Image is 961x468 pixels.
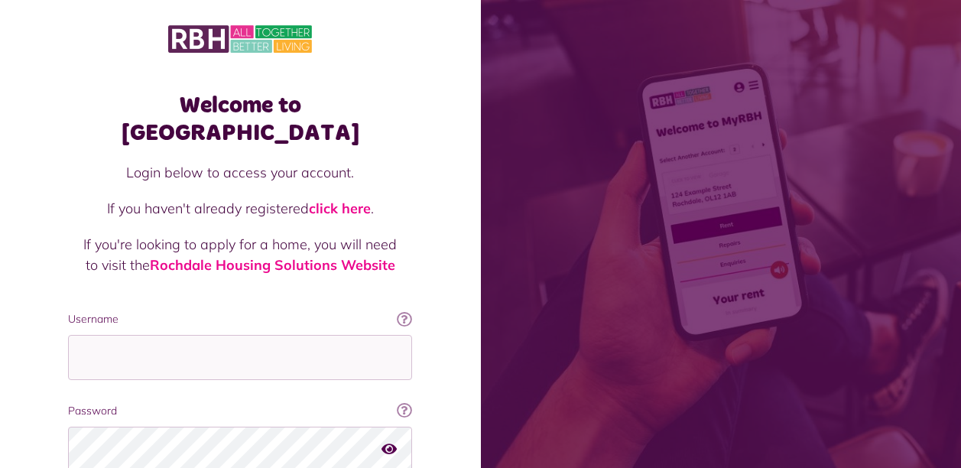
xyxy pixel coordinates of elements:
a: click here [309,200,371,217]
label: Username [68,311,412,327]
p: If you're looking to apply for a home, you will need to visit the [83,234,397,275]
label: Password [68,403,412,419]
p: Login below to access your account. [83,162,397,183]
a: Rochdale Housing Solutions Website [150,256,395,274]
img: MyRBH [168,23,312,55]
h1: Welcome to [GEOGRAPHIC_DATA] [68,92,412,147]
p: If you haven't already registered . [83,198,397,219]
